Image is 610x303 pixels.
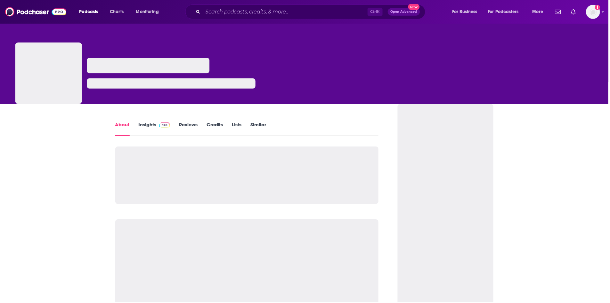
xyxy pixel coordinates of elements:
[75,7,107,17] button: open menu
[369,8,384,16] span: Ctrl K
[392,10,418,13] span: Open Advanced
[588,5,602,19] img: User Profile
[485,7,529,17] button: open menu
[110,7,124,16] span: Charts
[449,7,487,17] button: open menu
[159,123,171,128] img: Podchaser Pro
[79,7,98,16] span: Podcasts
[139,122,171,137] a: InsightsPodchaser Pro
[588,5,602,19] button: Show profile menu
[192,4,433,19] div: Search podcasts, credits, & more...
[597,5,602,10] svg: Add a profile image
[207,122,224,137] a: Credits
[203,7,369,17] input: Search podcasts, credits, & more...
[529,7,553,17] button: open menu
[232,122,242,137] a: Lists
[554,6,565,17] a: Show notifications dropdown
[409,4,421,10] span: New
[588,5,602,19] span: Logged in as HannahDulzo1
[5,6,67,18] img: Podchaser - Follow, Share and Rate Podcasts
[534,7,545,16] span: More
[136,7,159,16] span: Monitoring
[489,7,520,16] span: For Podcasters
[251,122,267,137] a: Similar
[106,7,128,17] a: Charts
[132,7,167,17] button: open menu
[389,8,421,16] button: Open AdvancedNew
[570,6,580,17] a: Show notifications dropdown
[116,122,130,137] a: About
[179,122,198,137] a: Reviews
[453,7,479,16] span: For Business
